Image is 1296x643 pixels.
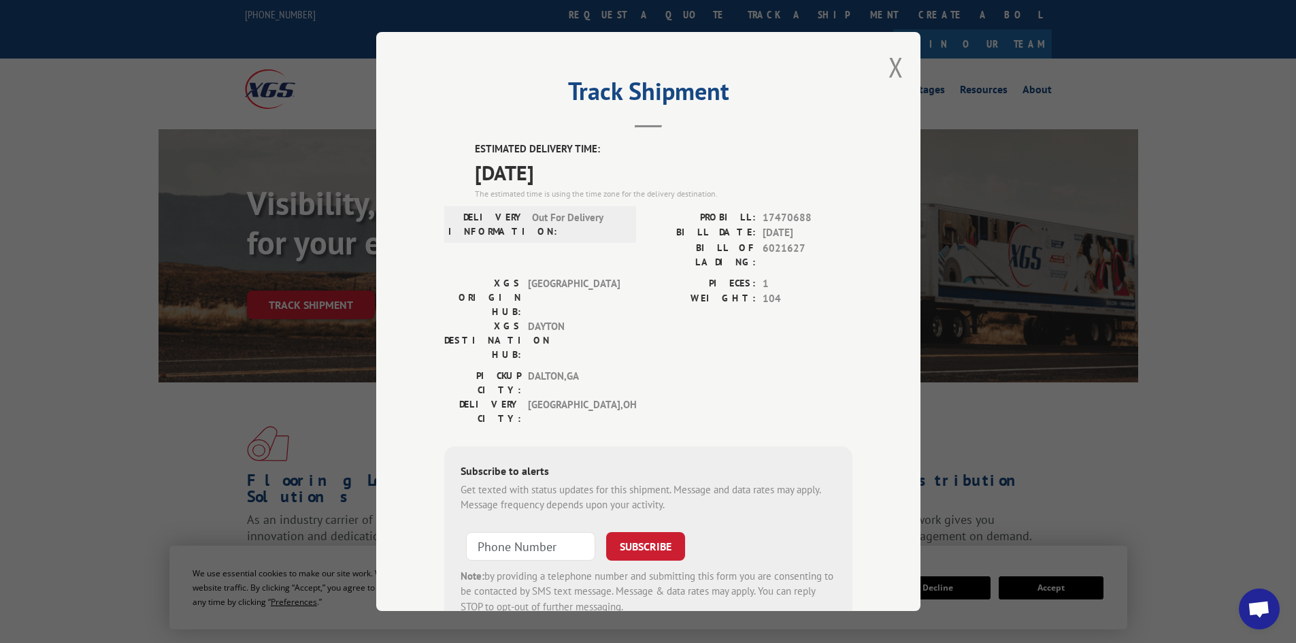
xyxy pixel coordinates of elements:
[461,569,836,615] div: by providing a telephone number and submitting this form you are consenting to be contacted by SM...
[648,210,756,226] label: PROBILL:
[648,276,756,292] label: PIECES:
[475,157,852,188] span: [DATE]
[606,532,685,561] button: SUBSCRIBE
[444,397,521,426] label: DELIVERY CITY:
[444,82,852,108] h2: Track Shipment
[763,210,852,226] span: 17470688
[763,291,852,307] span: 104
[475,188,852,200] div: The estimated time is using the time zone for the delivery destination.
[528,369,620,397] span: DALTON , GA
[532,210,624,239] span: Out For Delivery
[475,142,852,157] label: ESTIMATED DELIVERY TIME:
[648,291,756,307] label: WEIGHT:
[888,49,903,85] button: Close modal
[648,225,756,241] label: BILL DATE:
[763,225,852,241] span: [DATE]
[444,369,521,397] label: PICKUP CITY:
[466,532,595,561] input: Phone Number
[763,241,852,269] span: 6021627
[763,276,852,292] span: 1
[528,276,620,319] span: [GEOGRAPHIC_DATA]
[461,570,484,582] strong: Note:
[444,319,521,362] label: XGS DESTINATION HUB:
[444,276,521,319] label: XGS ORIGIN HUB:
[461,482,836,513] div: Get texted with status updates for this shipment. Message and data rates may apply. Message frequ...
[448,210,525,239] label: DELIVERY INFORMATION:
[1239,589,1280,629] div: Open chat
[528,397,620,426] span: [GEOGRAPHIC_DATA] , OH
[528,319,620,362] span: DAYTON
[461,463,836,482] div: Subscribe to alerts
[648,241,756,269] label: BILL OF LADING:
